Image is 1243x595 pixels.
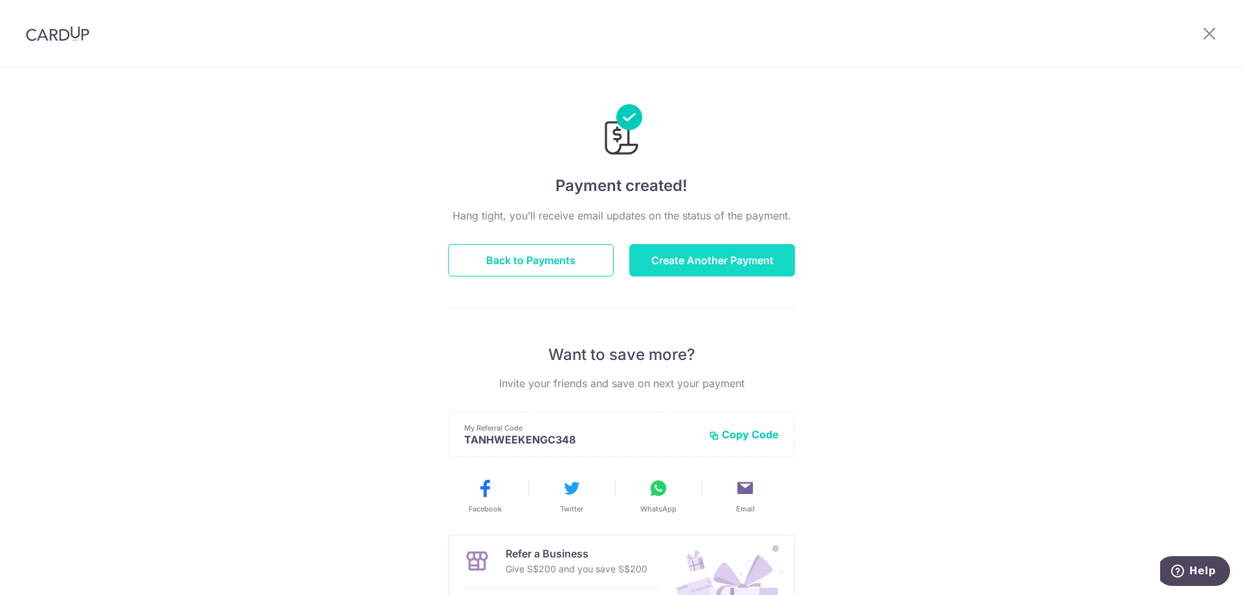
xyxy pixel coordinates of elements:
[560,504,583,514] span: Twitter
[448,244,614,276] button: Back to Payments
[464,433,699,446] p: TANHWEEKENGC348
[447,478,523,514] button: Facebook
[736,504,755,514] span: Email
[533,478,610,514] button: Twitter
[506,546,647,561] p: Refer a Business
[464,423,699,433] p: My Referral Code
[448,208,795,223] p: Hang tight, you’ll receive email updates on the status of the payment.
[506,561,647,577] p: Give S$200 and you save S$200
[448,344,795,365] p: Want to save more?
[629,244,795,276] button: Create Another Payment
[640,504,677,514] span: WhatsApp
[620,478,697,514] button: WhatsApp
[448,376,795,391] p: Invite your friends and save on next your payment
[469,504,502,514] span: Facebook
[709,428,779,441] button: Copy Code
[601,104,642,159] img: Payments
[26,26,89,41] img: CardUp
[1160,556,1230,589] iframe: Opens a widget where you can find more information
[448,174,795,197] h4: Payment created!
[707,478,783,514] button: Email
